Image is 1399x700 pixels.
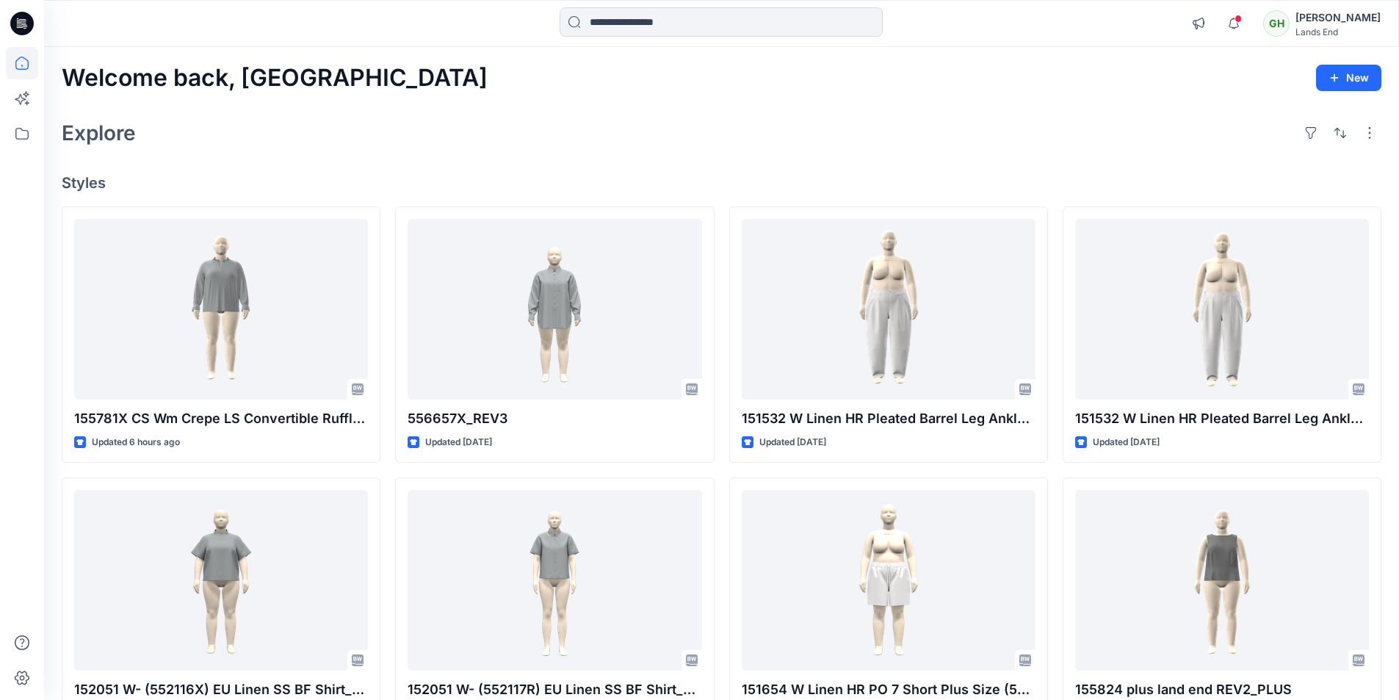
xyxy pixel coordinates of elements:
[742,219,1035,400] a: 151532 W Linen HR Pleated Barrel Leg Ankle Pant_REV2
[1093,435,1160,450] p: Updated [DATE]
[742,679,1035,700] p: 151654 W Linen HR PO 7 Short Plus Size (551526X)
[425,435,492,450] p: Updated [DATE]
[74,679,368,700] p: 152051 W- (552116X) EU Linen SS BF Shirt_REV2
[1075,490,1369,671] a: 155824 plus land end REV2_PLUS
[408,679,701,700] p: 152051 W- (552117R) EU Linen SS BF Shirt_REV2
[408,490,701,671] a: 152051 W- (552117R) EU Linen SS BF Shirt_REV2
[62,65,488,92] h2: Welcome back, [GEOGRAPHIC_DATA]
[1295,26,1381,37] div: Lands End
[62,174,1381,192] h4: Styles
[74,219,368,400] a: 155781X CS Wm Crepe LS Convertible Ruffle Collar Blouse_REV1
[1075,219,1369,400] a: 151532 W Linen HR Pleated Barrel Leg Ankle Pant_REV1
[74,408,368,429] p: 155781X CS Wm Crepe LS Convertible Ruffle Collar Blouse_REV1
[1075,679,1369,700] p: 155824 plus land end REV2_PLUS
[742,490,1035,671] a: 151654 W Linen HR PO 7 Short Plus Size (551526X)
[408,408,701,429] p: 556657X_REV3
[742,408,1035,429] p: 151532 W Linen HR Pleated Barrel Leg Ankle Pant_REV2
[1263,10,1290,37] div: GH
[1316,65,1381,91] button: New
[74,490,368,671] a: 152051 W- (552116X) EU Linen SS BF Shirt_REV2
[759,435,826,450] p: Updated [DATE]
[408,219,701,400] a: 556657X_REV3
[1295,9,1381,26] div: [PERSON_NAME]
[92,435,180,450] p: Updated 6 hours ago
[62,121,136,145] h2: Explore
[1075,408,1369,429] p: 151532 W Linen HR Pleated Barrel Leg Ankle Pant_REV1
